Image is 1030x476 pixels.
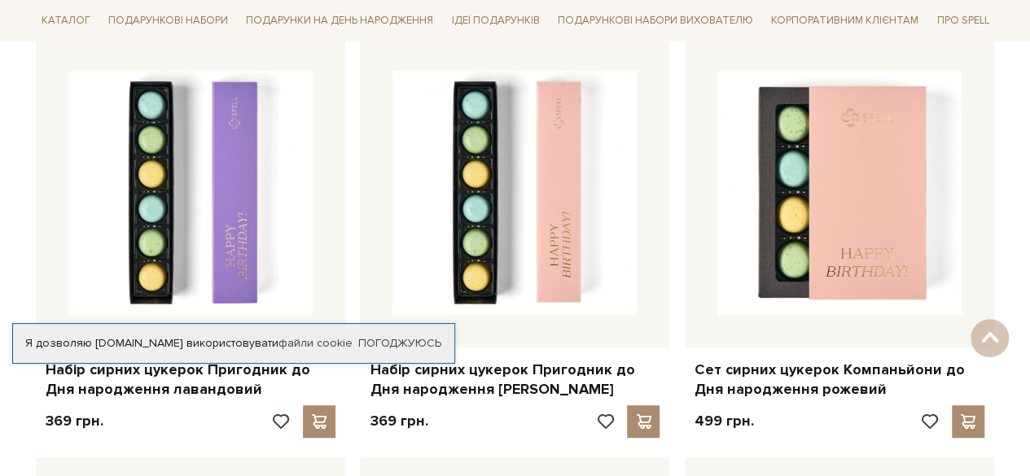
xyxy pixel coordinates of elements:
a: Ідеї подарунків [445,8,546,33]
a: файли cookie [278,336,353,350]
a: Подарункові набори [102,8,234,33]
a: Корпоративним клієнтам [765,7,925,34]
a: Набір сирних цукерок Пригодник до Дня народження [PERSON_NAME] [370,360,660,399]
a: Подарункові набори вихователю [551,7,760,34]
a: Про Spell [930,8,995,33]
a: Набір сирних цукерок Пригодник до Дня народження лавандовий [46,360,335,399]
a: Подарунки на День народження [239,8,440,33]
p: 369 грн. [370,412,427,430]
a: Каталог [35,8,97,33]
p: 499 грн. [695,412,754,430]
a: Сет сирних цукерок Компаньйони до Дня народження рожевий [695,360,984,399]
div: Я дозволяю [DOMAIN_NAME] використовувати [13,336,454,351]
a: Погоджуюсь [358,336,441,351]
p: 369 грн. [46,412,103,430]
